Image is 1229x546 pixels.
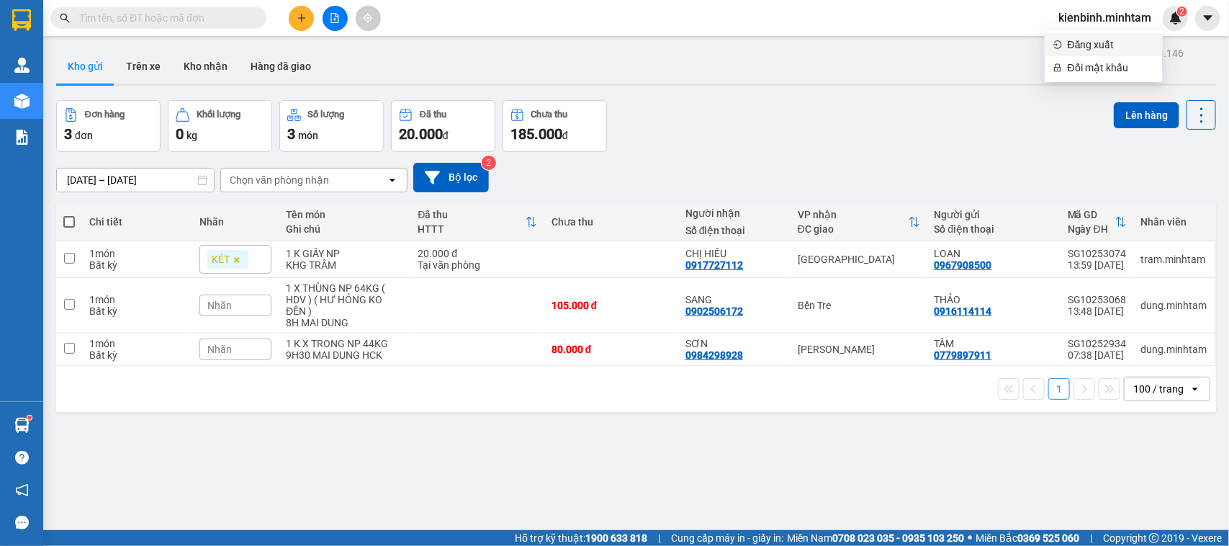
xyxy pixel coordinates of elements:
[935,305,992,317] div: 0916114114
[503,100,607,152] button: Chưa thu185.000đ
[935,338,1053,349] div: TÂM
[1195,6,1220,31] button: caret-down
[411,203,544,241] th: Toggle SortBy
[199,216,271,228] div: Nhãn
[14,94,30,109] img: warehouse-icon
[168,100,272,152] button: Khối lượng0kg
[239,49,323,84] button: Hàng đã giao
[482,156,496,170] sup: 2
[798,344,920,355] div: [PERSON_NAME]
[89,338,185,349] div: 1 món
[15,451,29,465] span: question-circle
[363,13,373,23] span: aim
[14,130,30,145] img: solution-icon
[510,125,562,143] span: 185.000
[197,109,240,120] div: Khối lượng
[418,223,526,235] div: HTTT
[15,483,29,497] span: notification
[1068,60,1154,76] span: Đổi mật khẩu
[515,530,647,546] span: Hỗ trợ kỹ thuật:
[935,223,1053,235] div: Số điện thoại
[57,169,214,192] input: Select a date range.
[798,209,909,220] div: VP nhận
[976,530,1079,546] span: Miền Bắc
[114,49,172,84] button: Trên xe
[207,344,232,355] span: Nhãn
[286,317,403,328] div: 8H MAI DUNG
[1141,344,1207,355] div: dung.minhtam
[1189,383,1201,395] svg: open
[935,248,1053,259] div: LOAN
[308,109,345,120] div: Số lượng
[27,416,32,420] sup: 1
[15,516,29,529] span: message
[207,300,232,311] span: Nhãn
[1048,378,1070,400] button: 1
[787,530,964,546] span: Miền Nam
[14,58,30,73] img: warehouse-icon
[798,300,920,311] div: Bến Tre
[418,248,537,259] div: 20.000 đ
[297,13,307,23] span: plus
[1068,305,1127,317] div: 13:48 [DATE]
[286,338,403,349] div: 1 K X TRONG NP 44KG
[286,259,403,271] div: KHG TRÂM
[562,130,568,141] span: đ
[935,209,1053,220] div: Người gửi
[1061,203,1134,241] th: Toggle SortBy
[399,125,443,143] span: 20.000
[12,9,31,31] img: logo-vxr
[1017,532,1079,544] strong: 0369 525 060
[798,254,920,265] div: [GEOGRAPHIC_DATA]
[14,418,30,433] img: warehouse-icon
[1133,382,1184,396] div: 100 / trang
[1053,40,1062,49] span: login
[420,109,446,120] div: Đã thu
[552,344,671,355] div: 80.000 đ
[172,49,239,84] button: Kho nhận
[685,338,783,349] div: SƠN
[685,248,783,259] div: CHỊ HIẾU
[1068,338,1127,349] div: SG10252934
[89,294,185,305] div: 1 món
[64,125,72,143] span: 3
[289,6,314,31] button: plus
[286,209,403,220] div: Tên món
[356,6,381,31] button: aim
[935,259,992,271] div: 0967908500
[1068,248,1127,259] div: SG10253074
[1068,209,1115,220] div: Mã GD
[531,109,568,120] div: Chưa thu
[791,203,927,241] th: Toggle SortBy
[1068,294,1127,305] div: SG10253068
[798,223,909,235] div: ĐC giao
[552,216,671,228] div: Chưa thu
[1179,6,1184,17] span: 2
[56,49,114,84] button: Kho gửi
[79,10,249,26] input: Tìm tên, số ĐT hoặc mã đơn
[1068,349,1127,361] div: 07:38 [DATE]
[1053,63,1062,72] span: lock
[1090,530,1092,546] span: |
[56,100,161,152] button: Đơn hàng3đơn
[552,300,671,311] div: 105.000 đ
[968,535,972,541] span: ⚪️
[89,259,185,271] div: Bất kỳ
[685,207,783,219] div: Người nhận
[685,259,743,271] div: 0917727112
[671,530,783,546] span: Cung cấp máy in - giấy in:
[685,305,743,317] div: 0902506172
[685,349,743,361] div: 0984298928
[1149,533,1159,543] span: copyright
[1141,216,1207,228] div: Nhân viên
[286,223,403,235] div: Ghi chú
[658,530,660,546] span: |
[89,349,185,361] div: Bất kỳ
[391,100,495,152] button: Đã thu20.000đ
[330,13,340,23] span: file-add
[212,253,230,266] span: KÉT
[186,130,197,141] span: kg
[935,349,992,361] div: 0779897911
[85,109,125,120] div: Đơn hàng
[418,209,526,220] div: Đã thu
